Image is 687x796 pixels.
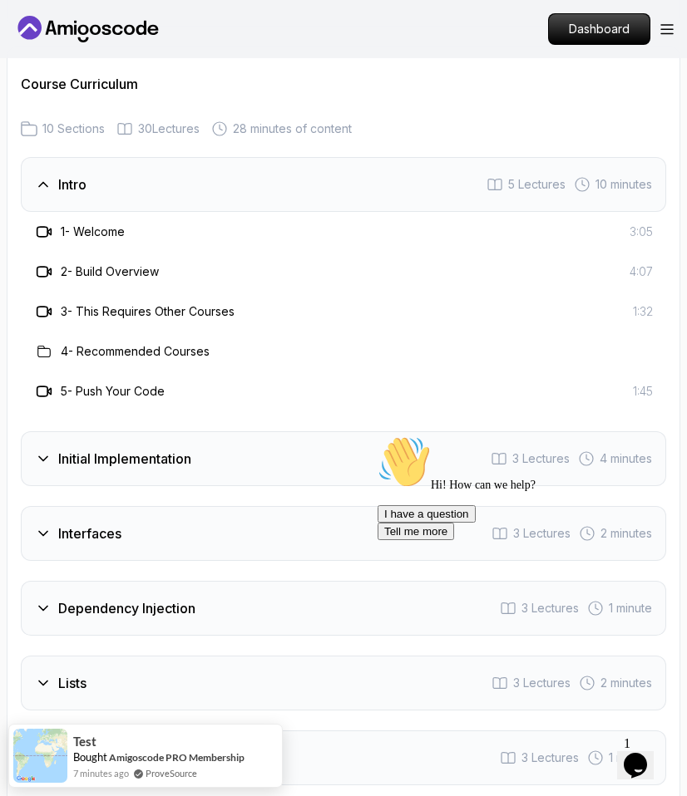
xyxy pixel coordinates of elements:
[617,730,670,779] iframe: chat widget
[660,24,674,35] button: Open Menu
[371,429,670,721] iframe: chat widget
[61,224,125,240] h3: 1 - Welcome
[58,598,195,618] h3: Dependency Injection
[58,449,191,469] h3: Initial Implementation
[7,76,105,94] button: I have a question
[7,94,83,111] button: Tell me more
[61,343,210,360] h3: 4 - Recommended Courses
[630,263,653,280] span: 4:07
[548,13,650,45] a: Dashboard
[58,174,86,194] h3: Intro
[21,157,666,212] button: Intro5 Lectures 10 minutes
[521,749,579,766] span: 3 Lectures
[73,750,107,764] span: Bought
[13,729,67,783] img: provesource social proof notification image
[549,14,650,44] p: Dashboard
[633,383,653,400] span: 1:45
[42,120,105,137] span: 10 Sections
[109,751,245,764] a: Amigoscode PRO Membership
[138,120,200,137] span: 30 Lectures
[21,74,666,94] h2: Course Curriculum
[61,263,159,280] h3: 2 - Build Overview
[633,303,653,320] span: 1:32
[61,383,165,400] h3: 5 - Push Your Code
[630,224,653,240] span: 3:05
[73,735,96,749] span: test
[146,766,197,780] a: ProveSource
[609,749,652,766] span: 1 minute
[21,730,666,785] button: Streams3 Lectures 1 minute
[233,120,352,137] span: 28 minutes of content
[58,523,121,543] h3: Interfaces
[58,673,86,693] h3: Lists
[7,7,306,111] div: 👋Hi! How can we help?I have a questionTell me more
[21,506,666,561] button: Interfaces3 Lectures 2 minutes
[7,7,60,60] img: :wave:
[61,303,235,320] h3: 3 - This Requires Other Courses
[508,176,566,193] span: 5 Lectures
[7,50,165,62] span: Hi! How can we help?
[73,766,129,780] span: 7 minutes ago
[21,581,666,636] button: Dependency Injection3 Lectures 1 minute
[21,431,666,486] button: Initial Implementation3 Lectures 4 minutes
[21,656,666,710] button: Lists3 Lectures 2 minutes
[596,176,652,193] span: 10 minutes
